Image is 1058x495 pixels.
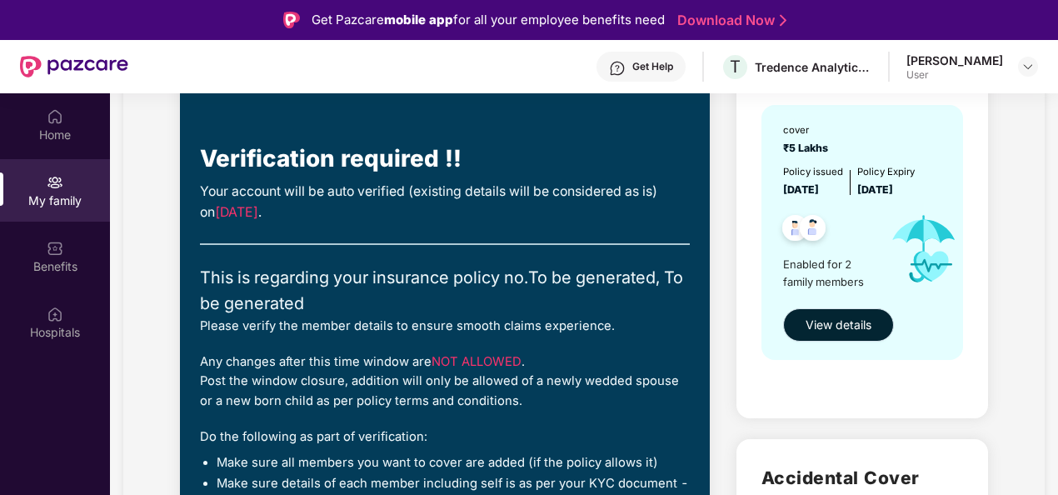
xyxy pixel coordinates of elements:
[857,165,915,180] div: Policy Expiry
[200,141,690,177] div: Verification required !!
[806,316,871,334] span: View details
[775,210,816,251] img: svg+xml;base64,PHN2ZyB4bWxucz0iaHR0cDovL3d3dy53My5vcmcvMjAwMC9zdmciIHdpZHRoPSI0OC45NDMiIGhlaWdodD...
[1021,60,1035,73] img: svg+xml;base64,PHN2ZyBpZD0iRHJvcGRvd24tMzJ4MzIiIHhtbG5zPSJodHRwOi8vd3d3LnczLm9yZy8yMDAwL3N2ZyIgd2...
[783,183,819,196] span: [DATE]
[609,60,626,77] img: svg+xml;base64,PHN2ZyBpZD0iSGVscC0zMngzMiIgeG1sbnM9Imh0dHA6Ly93d3cudzMub3JnLzIwMDAvc3ZnIiB3aWR0aD...
[47,174,63,191] img: svg+xml;base64,PHN2ZyB3aWR0aD0iMjAiIGhlaWdodD0iMjAiIHZpZXdCb3g9IjAgMCAyMCAyMCIgZmlsbD0ibm9uZSIgeG...
[906,52,1003,68] div: [PERSON_NAME]
[632,60,673,73] div: Get Help
[200,317,690,336] div: Please verify the member details to ensure smooth claims experience.
[761,464,963,492] h2: Accidental Cover
[780,12,786,29] img: Stroke
[47,240,63,257] img: svg+xml;base64,PHN2ZyBpZD0iQmVuZWZpdHMiIHhtbG5zPSJodHRwOi8vd3d3LnczLm9yZy8yMDAwL3N2ZyIgd2lkdGg9Ij...
[432,354,522,369] span: NOT ALLOWED
[783,123,833,138] div: cover
[312,10,665,30] div: Get Pazcare for all your employee benefits need
[783,165,843,180] div: Policy issued
[200,265,690,317] div: This is regarding your insurance policy no. To be generated, To be generated
[857,183,893,196] span: [DATE]
[730,57,741,77] span: T
[384,12,453,27] strong: mobile app
[215,204,258,220] span: [DATE]
[877,198,971,300] img: icon
[783,256,877,290] span: Enabled for 2 family members
[283,12,300,28] img: Logo
[200,427,690,447] div: Do the following as part of verification:
[200,182,690,223] div: Your account will be auto verified (existing details will be considered as is) on .
[217,455,690,472] li: Make sure all members you want to cover are added (if the policy allows it)
[47,306,63,322] img: svg+xml;base64,PHN2ZyBpZD0iSG9zcGl0YWxzIiB4bWxucz0iaHR0cDovL3d3dy53My5vcmcvMjAwMC9zdmciIHdpZHRoPS...
[783,308,894,342] button: View details
[792,210,833,251] img: svg+xml;base64,PHN2ZyB4bWxucz0iaHR0cDovL3d3dy53My5vcmcvMjAwMC9zdmciIHdpZHRoPSI0OC45NDMiIGhlaWdodD...
[200,352,690,411] div: Any changes after this time window are . Post the window closure, addition will only be allowed o...
[906,68,1003,82] div: User
[755,59,871,75] div: Tredence Analytics Solutions Private Limited
[47,108,63,125] img: svg+xml;base64,PHN2ZyBpZD0iSG9tZSIgeG1sbnM9Imh0dHA6Ly93d3cudzMub3JnLzIwMDAvc3ZnIiB3aWR0aD0iMjAiIG...
[783,142,833,154] span: ₹5 Lakhs
[20,56,128,77] img: New Pazcare Logo
[677,12,781,29] a: Download Now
